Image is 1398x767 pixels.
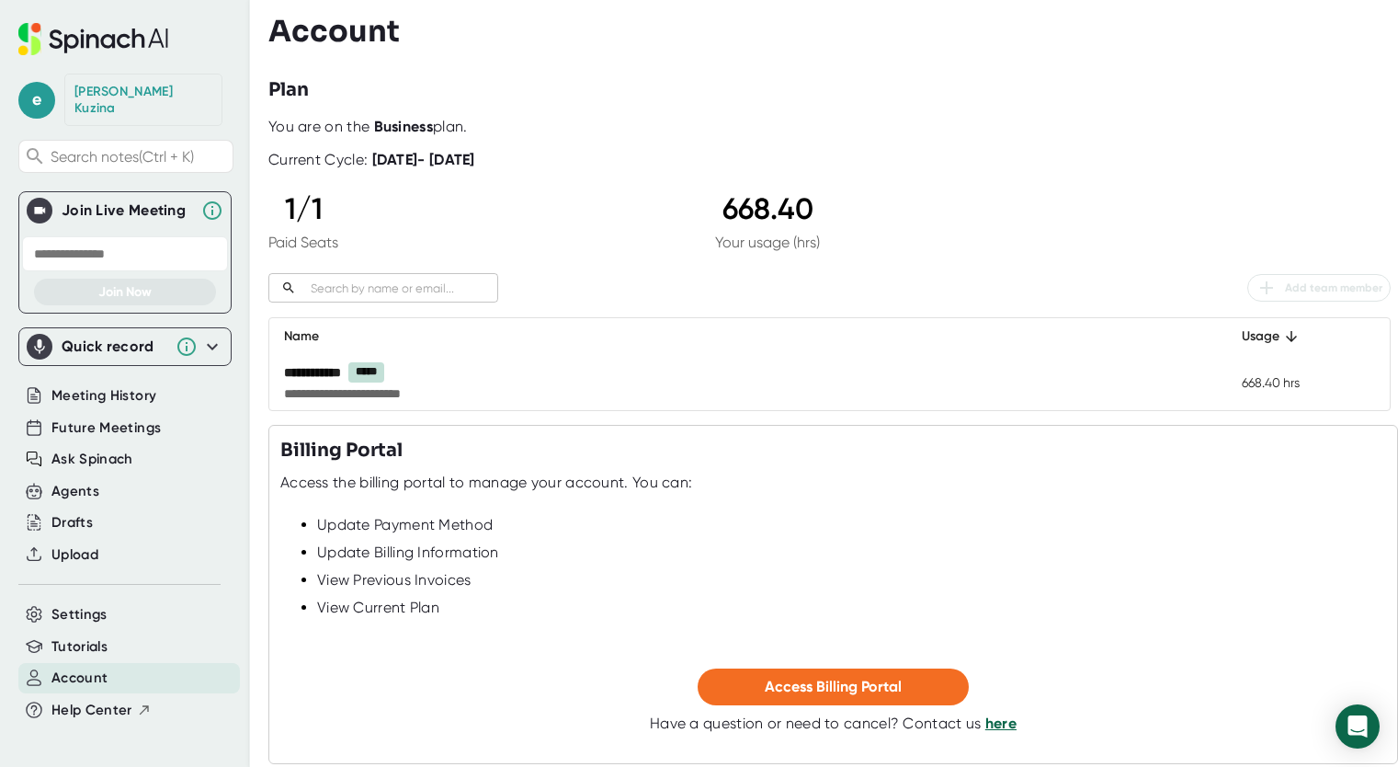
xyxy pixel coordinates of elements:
[34,279,216,305] button: Join Now
[1247,274,1391,302] button: Add team member
[317,599,1386,617] div: View Current Plan
[372,151,475,168] b: [DATE] - [DATE]
[98,284,152,300] span: Join Now
[715,234,820,251] div: Your usage (hrs)
[27,328,223,365] div: Quick record
[924,355,1314,409] td: 668.40 hrs
[51,544,98,566] button: Upload
[317,516,1386,534] div: Update Payment Method
[62,201,192,220] div: Join Live Meeting
[51,418,161,439] button: Future Meetings
[27,192,223,229] div: Join Live MeetingJoin Live Meeting
[765,678,902,695] span: Access Billing Portal
[30,201,49,220] img: Join Live Meeting
[51,636,108,658] button: Tutorials
[284,326,909,348] div: Name
[51,668,108,689] button: Account
[18,82,55,119] span: e
[317,544,1386,562] div: Update Billing Information
[268,14,400,49] h3: Account
[985,715,1017,732] a: here
[374,118,433,135] b: Business
[268,234,338,251] div: Paid Seats
[51,148,228,166] span: Search notes (Ctrl + K)
[51,449,133,470] button: Ask Spinach
[268,151,475,169] div: Current Cycle:
[303,278,498,299] input: Search by name or email...
[268,76,309,104] h3: Plan
[62,338,166,356] div: Quick record
[51,512,93,533] button: Drafts
[938,326,1300,348] div: Usage
[51,604,108,625] button: Settings
[1256,277,1382,299] span: Add team member
[280,437,403,464] h3: Billing Portal
[280,474,692,492] div: Access the billing portal to manage your account. You can:
[715,191,820,226] div: 668.40
[51,700,152,721] button: Help Center
[268,118,1391,136] div: You are on the plan.
[317,571,1386,590] div: View Previous Invoices
[268,191,338,226] div: 1 / 1
[51,481,99,502] button: Agents
[1335,704,1380,749] div: Open Intercom Messenger
[51,385,156,406] button: Meeting History
[74,84,212,116] div: Elena Kuzina
[51,700,132,721] span: Help Center
[698,669,969,705] button: Access Billing Portal
[650,715,1017,733] div: Have a question or need to cancel? Contact us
